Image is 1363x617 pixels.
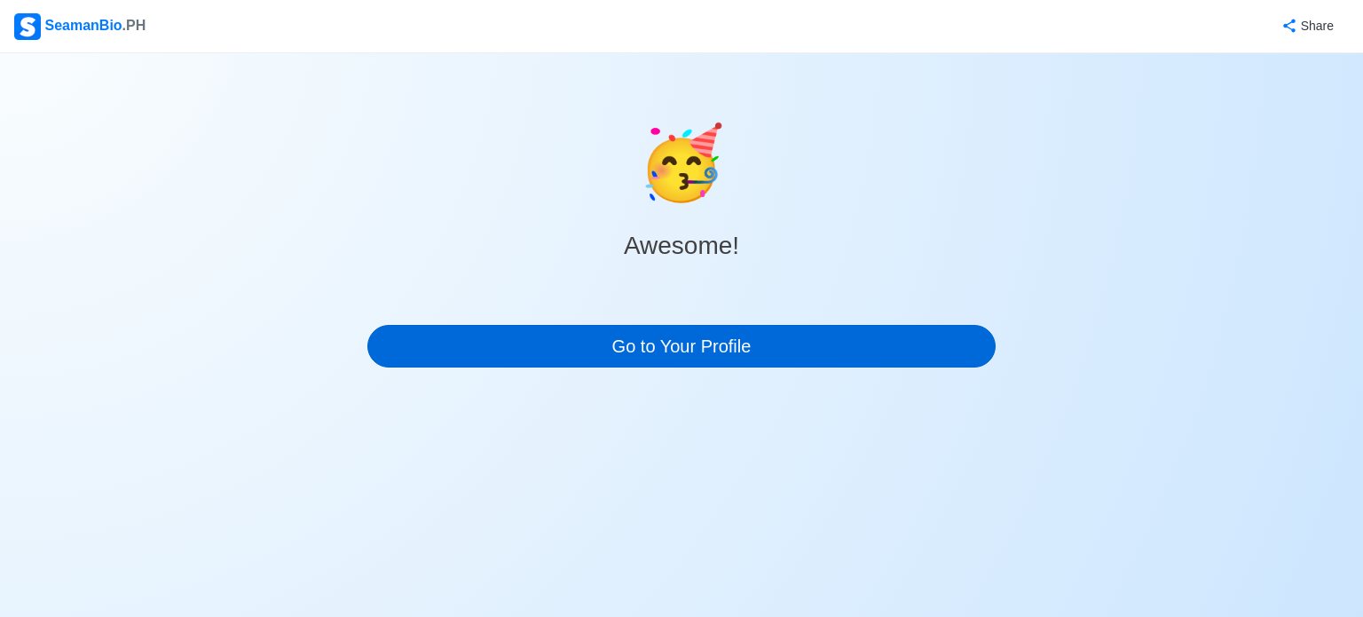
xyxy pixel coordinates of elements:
h3: Awesome! [624,231,739,261]
a: Go to Your Profile [367,325,996,368]
img: Logo [14,13,41,40]
span: .PH [122,18,146,33]
div: SeamanBio [14,13,146,40]
button: Share [1264,9,1349,44]
span: celebrate [637,110,726,217]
